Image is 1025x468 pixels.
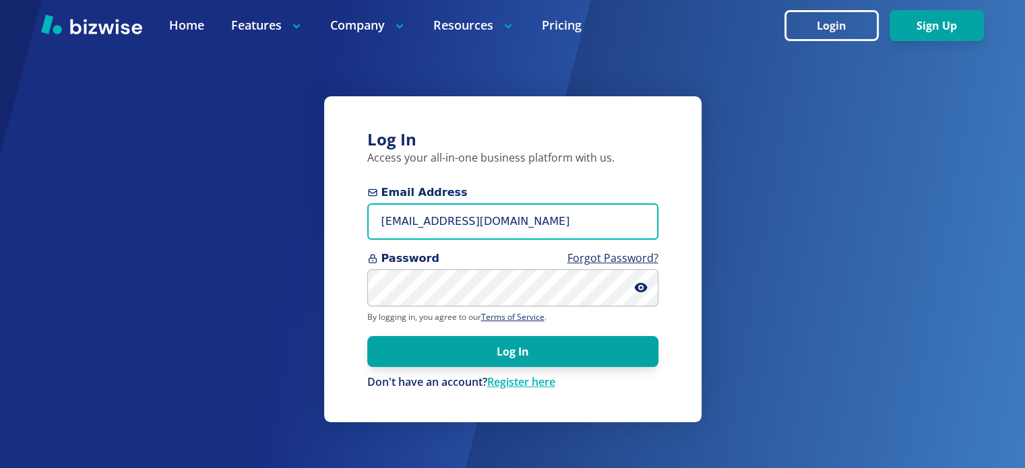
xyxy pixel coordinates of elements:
[367,203,658,240] input: you@example.com
[367,129,658,151] h3: Log In
[367,151,658,166] p: Access your all-in-one business platform with us.
[542,17,582,34] a: Pricing
[567,250,658,265] a: Forgot Password?
[487,374,555,389] a: Register here
[367,312,658,323] p: By logging in, you agree to our .
[169,17,204,34] a: Home
[890,10,984,41] button: Sign Up
[367,375,658,390] p: Don't have an account?
[367,185,658,201] span: Email Address
[367,250,658,267] span: Password
[367,336,658,367] button: Log In
[890,20,984,32] a: Sign Up
[784,10,879,41] button: Login
[41,14,142,34] img: Bizwise Logo
[481,311,545,323] a: Terms of Service
[367,375,658,390] div: Don't have an account?Register here
[330,17,406,34] p: Company
[784,20,890,32] a: Login
[231,17,303,34] p: Features
[433,17,515,34] p: Resources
